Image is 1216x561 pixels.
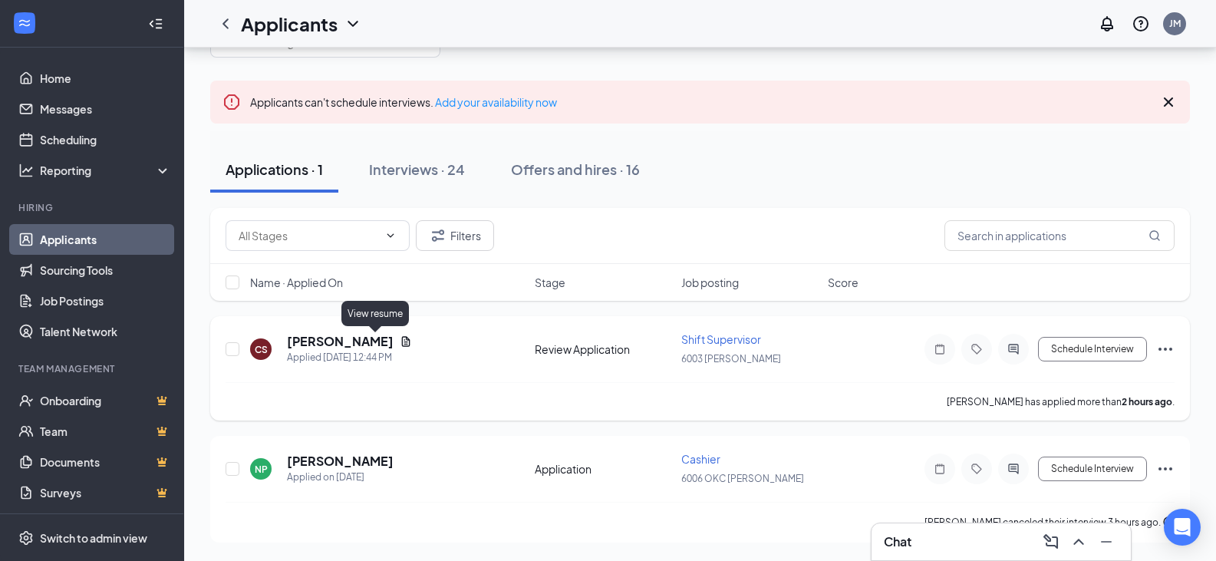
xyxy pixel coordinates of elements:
[1156,340,1175,358] svg: Ellipses
[40,224,171,255] a: Applicants
[1039,530,1063,554] button: ComposeMessage
[967,463,986,475] svg: Tag
[344,15,362,33] svg: ChevronDown
[287,333,394,350] h5: [PERSON_NAME]
[931,463,949,475] svg: Note
[944,220,1175,251] input: Search in applications
[924,515,1175,530] div: [PERSON_NAME] canceled their interview 3 hours ago.
[1156,460,1175,478] svg: Ellipses
[681,332,761,346] span: Shift Supervisor
[239,227,378,244] input: All Stages
[40,285,171,316] a: Job Postings
[1122,396,1172,408] b: 2 hours ago
[1066,530,1091,554] button: ChevronUp
[884,533,911,550] h3: Chat
[341,301,409,326] div: View resume
[828,275,858,290] span: Score
[947,395,1175,408] p: [PERSON_NAME] has applied more than .
[18,163,34,178] svg: Analysis
[40,316,171,347] a: Talent Network
[416,220,494,251] button: Filter Filters
[1164,509,1201,546] div: Open Intercom Messenger
[931,343,949,355] svg: Note
[40,124,171,155] a: Scheduling
[681,353,781,365] span: 6003 [PERSON_NAME]
[40,94,171,124] a: Messages
[535,461,672,477] div: Application
[681,452,720,466] span: Cashier
[400,335,412,348] svg: Document
[384,229,397,242] svg: ChevronDown
[287,453,394,470] h5: [PERSON_NAME]
[1162,516,1175,528] svg: Info
[222,93,241,111] svg: Error
[1098,15,1116,33] svg: Notifications
[216,15,235,33] svg: ChevronLeft
[40,447,171,477] a: DocumentsCrown
[226,160,323,179] div: Applications · 1
[40,385,171,416] a: OnboardingCrown
[148,16,163,31] svg: Collapse
[18,362,168,375] div: Team Management
[511,160,640,179] div: Offers and hires · 16
[255,343,268,356] div: CS
[535,275,565,290] span: Stage
[1169,17,1181,30] div: JM
[967,343,986,355] svg: Tag
[40,530,147,546] div: Switch to admin view
[681,473,804,484] span: 6006 OKC [PERSON_NAME]
[40,416,171,447] a: TeamCrown
[255,463,268,476] div: NP
[1004,343,1023,355] svg: ActiveChat
[241,11,338,37] h1: Applicants
[1132,15,1150,33] svg: QuestionInfo
[429,226,447,245] svg: Filter
[40,63,171,94] a: Home
[369,160,465,179] div: Interviews · 24
[1094,530,1119,554] button: Minimize
[1038,337,1147,361] button: Schedule Interview
[250,95,557,109] span: Applicants can't schedule interviews.
[435,95,557,109] a: Add your availability now
[1004,463,1023,475] svg: ActiveChat
[535,342,672,357] div: Review Application
[287,470,394,485] div: Applied on [DATE]
[1148,229,1161,242] svg: MagnifyingGlass
[40,255,171,285] a: Sourcing Tools
[1097,533,1115,551] svg: Minimize
[18,201,168,214] div: Hiring
[18,530,34,546] svg: Settings
[1069,533,1088,551] svg: ChevronUp
[1159,93,1178,111] svg: Cross
[40,163,172,178] div: Reporting
[250,275,343,290] span: Name · Applied On
[681,275,739,290] span: Job posting
[1042,533,1060,551] svg: ComposeMessage
[17,15,32,31] svg: WorkstreamLogo
[1038,457,1147,481] button: Schedule Interview
[40,477,171,508] a: SurveysCrown
[287,350,412,365] div: Applied [DATE] 12:44 PM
